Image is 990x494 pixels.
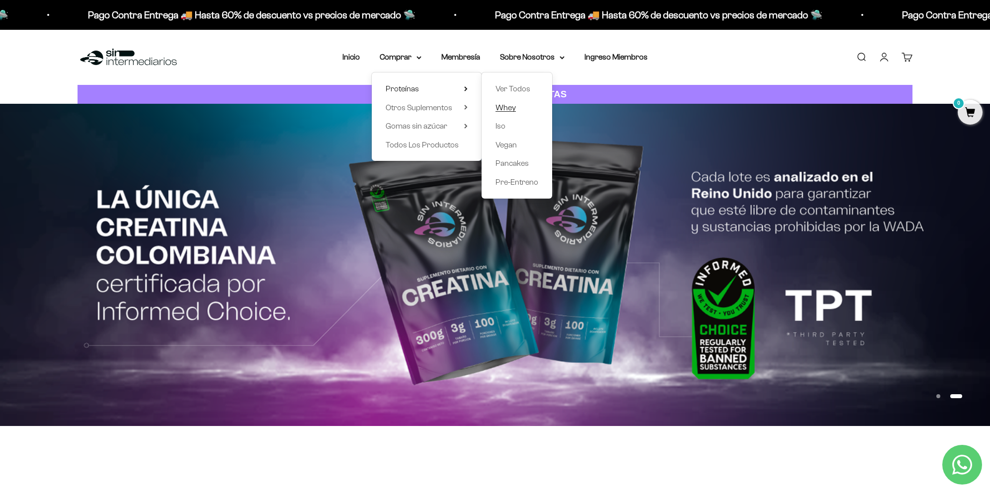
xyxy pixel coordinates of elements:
a: Iso [495,120,538,133]
a: Ver Todos [495,82,538,95]
span: Pancakes [495,159,529,167]
span: Vegan [495,141,517,149]
a: Membresía [441,53,480,61]
a: Ingreso Miembros [584,53,648,61]
a: CUANTA PROTEÍNA NECESITAS [78,85,912,104]
span: Ver Todos [495,84,530,93]
summary: Proteínas [386,82,468,95]
a: 0 [958,108,983,119]
a: Pre-Entreno [495,176,538,189]
span: Whey [495,103,516,112]
a: Todos Los Productos [386,139,468,151]
a: Inicio [342,53,360,61]
summary: Gomas sin azúcar [386,120,468,133]
a: Vegan [495,139,538,151]
span: Iso [495,122,505,130]
summary: Otros Suplementos [386,101,468,114]
span: Proteínas [386,84,419,93]
span: Todos Los Productos [386,141,459,149]
p: Pago Contra Entrega 🚚 Hasta 60% de descuento vs precios de mercado 🛸 [87,7,414,23]
summary: Comprar [380,51,421,64]
mark: 0 [953,97,965,109]
span: Otros Suplementos [386,103,452,112]
summary: Sobre Nosotros [500,51,565,64]
span: Pre-Entreno [495,178,538,186]
span: Gomas sin azúcar [386,122,447,130]
a: Whey [495,101,538,114]
p: Pago Contra Entrega 🚚 Hasta 60% de descuento vs precios de mercado 🛸 [494,7,822,23]
a: Pancakes [495,157,538,170]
